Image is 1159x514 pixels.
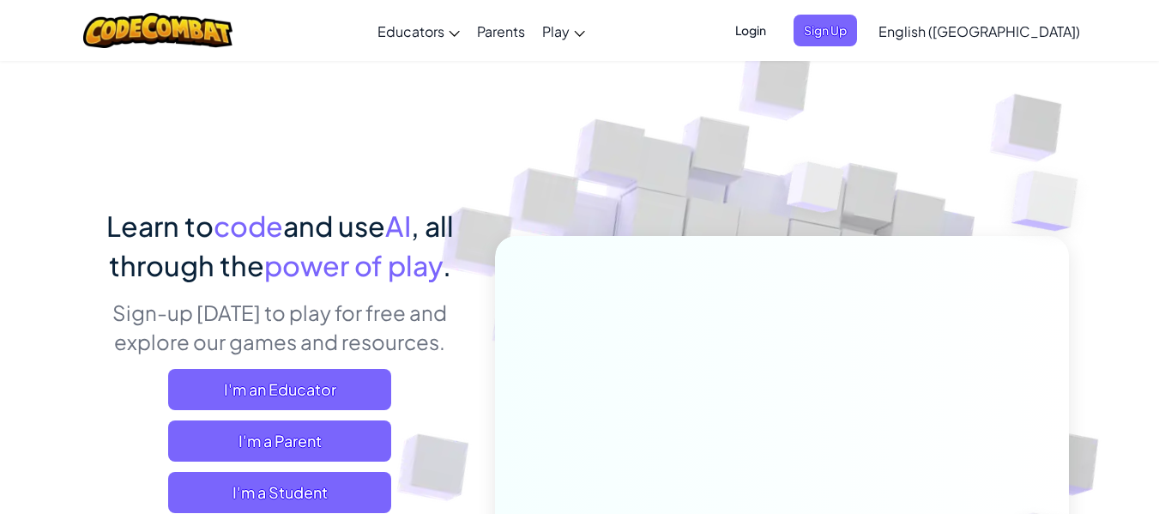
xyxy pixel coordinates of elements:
span: English ([GEOGRAPHIC_DATA]) [878,22,1080,40]
span: code [214,209,283,243]
span: Play [542,22,570,40]
p: Sign-up [DATE] to play for free and explore our games and resources. [91,298,469,356]
span: AI [385,209,411,243]
span: . [443,248,451,282]
span: Educators [377,22,444,40]
span: and use [283,209,385,243]
a: I'm an Educator [168,369,391,410]
a: Parents [468,8,534,54]
button: I'm a Student [168,472,391,513]
a: Educators [369,8,468,54]
a: I'm a Parent [168,420,391,462]
img: CodeCombat logo [83,13,233,48]
img: Overlap cubes [977,129,1126,274]
a: English ([GEOGRAPHIC_DATA]) [870,8,1089,54]
button: Sign Up [794,15,857,46]
a: Play [534,8,594,54]
span: Learn to [106,209,214,243]
img: Overlap cubes [754,128,878,256]
span: power of play [264,248,443,282]
button: Login [725,15,776,46]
